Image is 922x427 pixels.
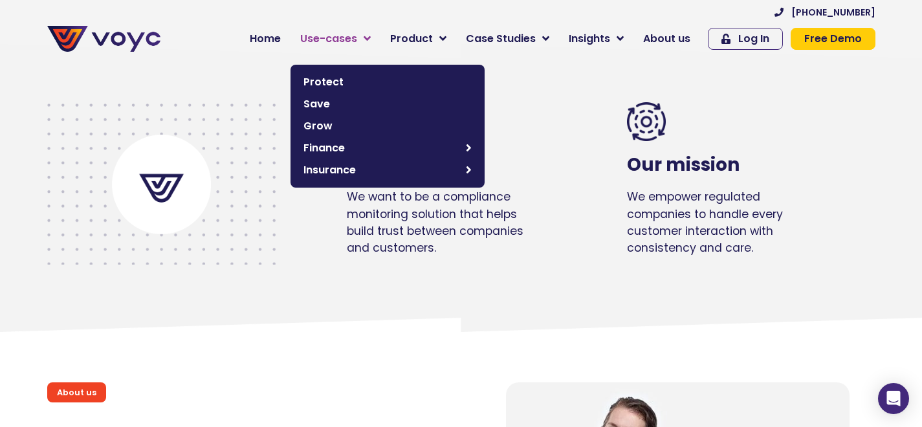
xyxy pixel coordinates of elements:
[791,28,875,50] a: Free Demo
[643,31,690,47] span: About us
[47,26,160,52] img: voyc-full-logo
[627,154,817,176] h2: Our mission
[380,26,456,52] a: Product
[791,8,875,17] span: [PHONE_NUMBER]
[303,162,459,178] span: Insurance
[627,102,666,141] img: consistency
[303,118,472,134] span: Grow
[774,8,875,17] a: [PHONE_NUMBER]
[303,74,472,90] span: Protect
[347,188,536,257] p: We want to be a compliance monitoring solution that helps build trust between companies and custo...
[303,96,472,112] span: Save
[47,382,106,402] div: About us
[303,140,459,156] span: Finance
[297,115,478,137] a: Grow
[300,31,357,47] span: Use-cases
[708,28,783,50] a: Log In
[456,26,559,52] a: Case Studies
[569,31,610,47] span: Insights
[250,31,281,47] span: Home
[47,104,276,264] img: voyc-logo-mark-03
[878,383,909,414] div: Open Intercom Messenger
[559,26,633,52] a: Insights
[466,31,536,47] span: Case Studies
[804,34,862,44] span: Free Demo
[297,137,478,159] a: Finance
[240,26,291,52] a: Home
[633,26,700,52] a: About us
[738,34,769,44] span: Log In
[297,159,478,181] a: Insurance
[390,31,433,47] span: Product
[297,93,478,115] a: Save
[627,188,817,257] p: We empower regulated companies to handle every customer interaction with consistency and care.
[291,26,380,52] a: Use-cases
[297,71,478,93] a: Protect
